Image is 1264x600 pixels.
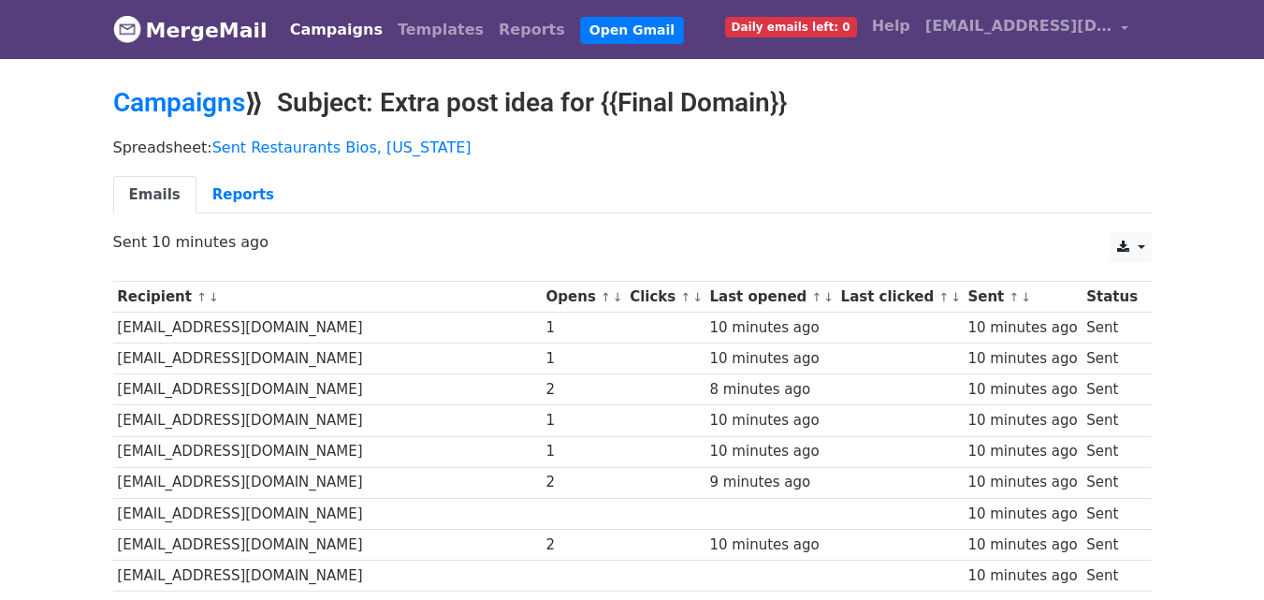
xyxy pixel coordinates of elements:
[1082,405,1141,436] td: Sent
[113,10,268,50] a: MergeMail
[212,139,472,156] a: Sent Restaurants Bios, [US_STATE]
[967,441,1077,462] div: 10 minutes ago
[812,290,822,304] a: ↑
[113,138,1152,157] p: Spreadsheet:
[967,348,1077,370] div: 10 minutes ago
[625,282,705,313] th: Clicks
[951,290,961,304] a: ↓
[1021,290,1031,304] a: ↓
[546,410,621,432] div: 1
[113,87,1152,119] h2: ⟫ Subject: Extra post idea for {{Final Domain}}
[1082,282,1141,313] th: Status
[196,176,290,214] a: Reports
[1082,560,1141,591] td: Sent
[113,87,245,118] a: Campaigns
[113,176,196,214] a: Emails
[925,15,1112,37] span: [EMAIL_ADDRESS][DOMAIN_NAME]
[938,290,949,304] a: ↑
[546,348,621,370] div: 1
[113,313,542,344] td: [EMAIL_ADDRESS][DOMAIN_NAME]
[209,290,219,304] a: ↓
[113,232,1152,252] p: Sent 10 minutes ago
[705,282,836,313] th: Last opened
[967,534,1077,556] div: 10 minutes ago
[113,344,542,374] td: [EMAIL_ADDRESS][DOMAIN_NAME]
[1082,529,1141,560] td: Sent
[680,290,690,304] a: ↑
[601,290,611,304] a: ↑
[836,282,964,313] th: Last clicked
[1082,436,1141,467] td: Sent
[1082,498,1141,529] td: Sent
[1082,374,1141,405] td: Sent
[1082,467,1141,498] td: Sent
[542,282,626,313] th: Opens
[196,290,207,304] a: ↑
[546,441,621,462] div: 1
[967,317,1077,339] div: 10 minutes ago
[692,290,703,304] a: ↓
[967,472,1077,493] div: 10 minutes ago
[710,410,832,432] div: 10 minutes ago
[710,348,832,370] div: 10 minutes ago
[864,7,918,45] a: Help
[1009,290,1019,304] a: ↑
[113,15,141,43] img: MergeMail logo
[113,529,542,560] td: [EMAIL_ADDRESS][DOMAIN_NAME]
[113,498,542,529] td: [EMAIL_ADDRESS][DOMAIN_NAME]
[113,560,542,591] td: [EMAIL_ADDRESS][DOMAIN_NAME]
[710,534,832,556] div: 10 minutes ago
[113,405,542,436] td: [EMAIL_ADDRESS][DOMAIN_NAME]
[491,11,573,49] a: Reports
[113,374,542,405] td: [EMAIL_ADDRESS][DOMAIN_NAME]
[580,17,684,44] a: Open Gmail
[967,410,1077,432] div: 10 minutes ago
[918,7,1137,51] a: [EMAIL_ADDRESS][DOMAIN_NAME]
[710,379,832,401] div: 8 minutes ago
[964,282,1082,313] th: Sent
[967,565,1077,587] div: 10 minutes ago
[546,472,621,493] div: 2
[113,467,542,498] td: [EMAIL_ADDRESS][DOMAIN_NAME]
[546,379,621,401] div: 2
[283,11,390,49] a: Campaigns
[823,290,834,304] a: ↓
[710,441,832,462] div: 10 minutes ago
[725,17,857,37] span: Daily emails left: 0
[546,534,621,556] div: 2
[390,11,491,49] a: Templates
[1082,313,1141,344] td: Sent
[710,472,832,493] div: 9 minutes ago
[1082,344,1141,374] td: Sent
[113,282,542,313] th: Recipient
[967,379,1077,401] div: 10 minutes ago
[967,504,1077,525] div: 10 minutes ago
[613,290,623,304] a: ↓
[710,317,832,339] div: 10 minutes ago
[718,7,864,45] a: Daily emails left: 0
[546,317,621,339] div: 1
[113,436,542,467] td: [EMAIL_ADDRESS][DOMAIN_NAME]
